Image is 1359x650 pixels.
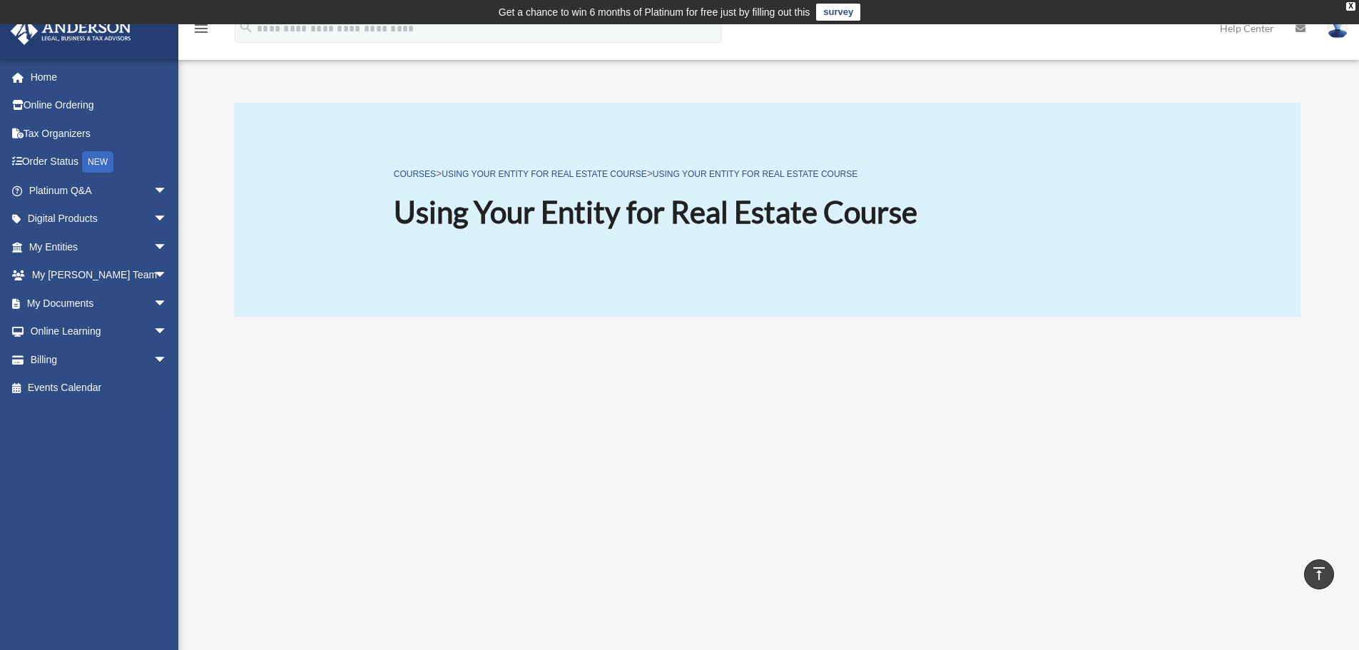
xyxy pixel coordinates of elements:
[10,318,189,346] a: Online Learningarrow_drop_down
[193,25,210,37] a: menu
[10,119,189,148] a: Tax Organizers
[394,169,436,179] a: COURSES
[153,205,182,234] span: arrow_drop_down
[10,289,189,318] a: My Documentsarrow_drop_down
[153,261,182,290] span: arrow_drop_down
[82,151,113,173] div: NEW
[10,148,189,177] a: Order StatusNEW
[442,169,646,179] a: Using Your Entity for Real Estate Course
[653,169,857,179] a: Using Your Entity for Real Estate Course
[1310,565,1328,582] i: vertical_align_top
[10,63,189,91] a: Home
[153,318,182,347] span: arrow_drop_down
[238,19,254,35] i: search
[153,176,182,205] span: arrow_drop_down
[10,176,189,205] a: Platinum Q&Aarrow_drop_down
[10,261,189,290] a: My [PERSON_NAME] Teamarrow_drop_down
[816,4,860,21] a: survey
[1346,2,1355,11] div: close
[153,345,182,375] span: arrow_drop_down
[1327,18,1348,39] img: User Pic
[499,4,810,21] div: Get a chance to win 6 months of Platinum for free just by filling out this
[6,17,136,45] img: Anderson Advisors Platinum Portal
[10,205,189,233] a: Digital Productsarrow_drop_down
[10,374,189,402] a: Events Calendar
[394,191,917,233] h1: Using Your Entity for Real Estate Course
[153,289,182,318] span: arrow_drop_down
[153,233,182,262] span: arrow_drop_down
[10,345,189,374] a: Billingarrow_drop_down
[394,165,917,183] p: > >
[10,233,189,261] a: My Entitiesarrow_drop_down
[1304,559,1334,589] a: vertical_align_top
[10,91,189,120] a: Online Ordering
[193,20,210,37] i: menu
